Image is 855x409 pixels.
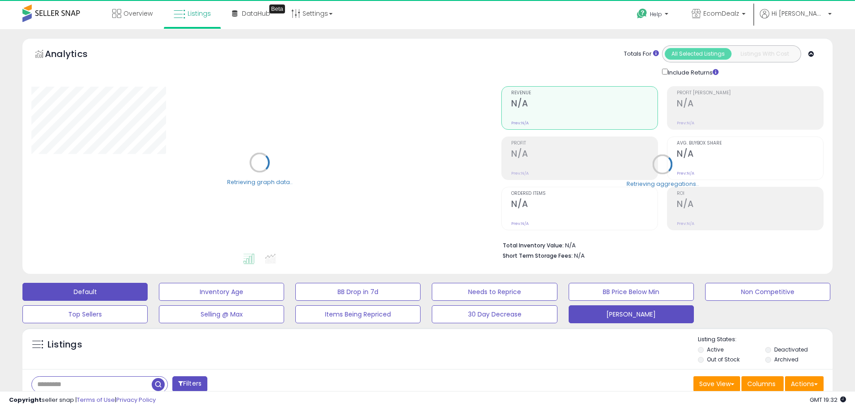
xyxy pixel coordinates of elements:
[747,379,776,388] span: Columns
[45,48,105,62] h5: Analytics
[703,9,739,18] span: EcomDealz
[774,346,808,353] label: Deactivated
[810,396,846,404] span: 2025-10-13 19:32 GMT
[9,396,42,404] strong: Copyright
[188,9,211,18] span: Listings
[731,48,798,60] button: Listings With Cost
[636,8,648,19] i: Get Help
[269,4,285,13] div: Tooltip anchor
[77,396,115,404] a: Terms of Use
[655,67,729,77] div: Include Returns
[432,283,557,301] button: Needs to Reprice
[569,305,694,323] button: [PERSON_NAME]
[760,9,832,29] a: Hi [PERSON_NAME]
[624,50,659,58] div: Totals For
[159,283,284,301] button: Inventory Age
[569,283,694,301] button: BB Price Below Min
[227,178,293,186] div: Retrieving graph data..
[22,283,148,301] button: Default
[9,396,156,405] div: seller snap | |
[698,335,833,344] p: Listing States:
[172,376,207,392] button: Filters
[242,9,270,18] span: DataHub
[693,376,740,391] button: Save View
[22,305,148,323] button: Top Sellers
[48,339,82,351] h5: Listings
[123,9,153,18] span: Overview
[772,9,825,18] span: Hi [PERSON_NAME]
[665,48,732,60] button: All Selected Listings
[630,1,677,29] a: Help
[707,356,740,363] label: Out of Stock
[627,180,699,188] div: Retrieving aggregations..
[295,305,421,323] button: Items Being Repriced
[432,305,557,323] button: 30 Day Decrease
[650,10,662,18] span: Help
[707,346,723,353] label: Active
[116,396,156,404] a: Privacy Policy
[774,356,798,363] label: Archived
[741,376,784,391] button: Columns
[159,305,284,323] button: Selling @ Max
[785,376,824,391] button: Actions
[705,283,830,301] button: Non Competitive
[295,283,421,301] button: BB Drop in 7d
